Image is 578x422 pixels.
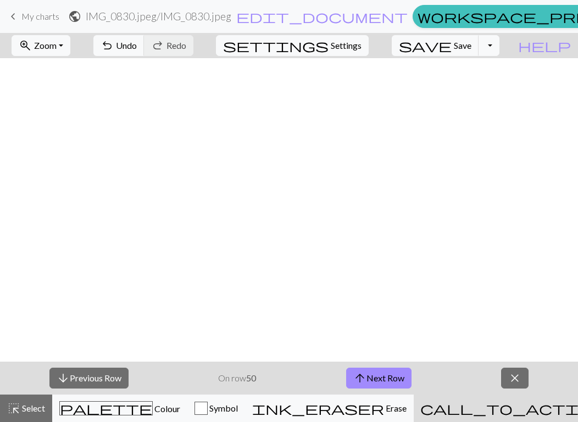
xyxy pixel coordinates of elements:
span: Symbol [208,403,238,413]
span: keyboard_arrow_left [7,9,20,24]
span: Settings [331,39,362,52]
span: Zoom [34,40,57,50]
span: Save [454,40,471,50]
span: ink_eraser [252,401,384,416]
span: highlight_alt [7,401,20,416]
span: save [399,38,452,53]
button: SettingsSettings [216,35,369,56]
span: arrow_upward [353,370,366,386]
strong: 50 [246,373,256,383]
span: My charts [21,11,59,21]
span: palette [60,401,152,416]
button: Zoom [12,35,70,56]
button: Erase [245,395,414,422]
button: Previous Row [49,368,129,389]
span: Erase [384,403,407,413]
button: Colour [52,395,187,422]
span: public [68,9,81,24]
button: Undo [93,35,144,56]
i: Settings [223,39,329,52]
span: undo [101,38,114,53]
span: arrow_downward [57,370,70,386]
span: help [518,38,571,53]
button: Symbol [187,395,245,422]
span: zoom_in [19,38,32,53]
span: Undo [116,40,137,50]
p: On row [218,372,256,385]
span: edit_document [236,9,408,24]
span: settings [223,38,329,53]
h2: IMG_0830.jpeg / IMG_0830.jpeg [86,10,231,22]
span: Colour [153,403,180,414]
span: Select [20,403,45,413]
span: close [508,370,521,386]
a: My charts [7,7,59,26]
button: Save [392,35,479,56]
button: Next Row [346,368,412,389]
